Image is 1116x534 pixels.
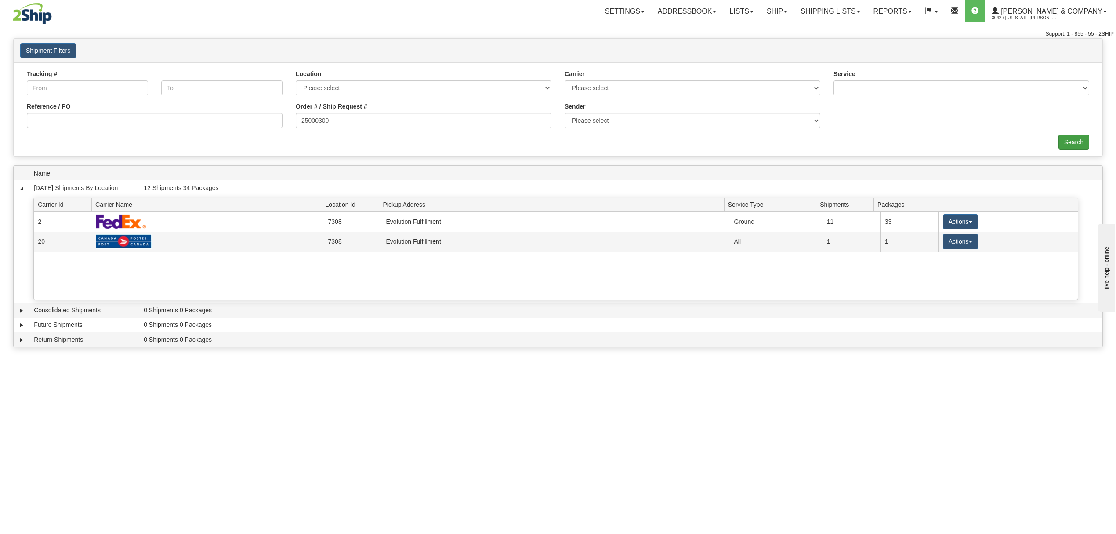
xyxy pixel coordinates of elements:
[2,30,1114,38] div: Support: 1 - 855 - 55 - 2SHIP
[27,69,57,78] label: Tracking #
[730,212,823,231] td: Ground
[95,198,322,211] span: Carrier Name
[27,102,71,111] label: Reference / PO
[96,234,152,249] img: Canada Post
[96,214,147,229] img: FedEx Express®
[598,0,651,22] a: Settings
[985,0,1113,22] a: [PERSON_NAME] & Company 3042 / [US_STATE][PERSON_NAME]
[880,232,938,252] td: 1
[324,212,382,231] td: 7308
[17,336,26,344] a: Expand
[17,184,26,193] a: Collapse
[1058,135,1089,150] input: Search
[992,14,1058,22] span: 3042 / [US_STATE][PERSON_NAME]
[382,232,730,252] td: Evolution Fulfillment
[794,0,866,22] a: Shipping lists
[140,318,1102,333] td: 0 Shipments 0 Packages
[565,102,585,111] label: Sender
[38,198,91,211] span: Carrier Id
[943,234,978,249] button: Actions
[867,0,918,22] a: Reports
[382,212,730,231] td: Evolution Fulfillment
[760,0,794,22] a: Ship
[17,321,26,329] a: Expand
[728,198,816,211] span: Service Type
[943,214,978,229] button: Actions
[999,7,1102,15] span: [PERSON_NAME] & Company
[296,102,367,111] label: Order # / Ship Request #
[324,232,382,252] td: 7308
[30,303,140,318] td: Consolidated Shipments
[823,232,880,252] td: 1
[296,69,321,78] label: Location
[161,80,283,95] input: To
[730,232,823,252] td: All
[34,212,92,231] td: 2
[34,232,92,252] td: 20
[820,198,873,211] span: Shipments
[565,69,585,78] label: Carrier
[651,0,723,22] a: Addressbook
[30,332,140,347] td: Return Shipments
[140,332,1102,347] td: 0 Shipments 0 Packages
[140,180,1102,195] td: 12 Shipments 34 Packages
[877,198,931,211] span: Packages
[723,0,760,22] a: Lists
[17,306,26,315] a: Expand
[2,2,62,25] img: logo3042.jpg
[30,318,140,333] td: Future Shipments
[27,80,148,95] input: From
[30,180,140,195] td: [DATE] Shipments By Location
[20,43,76,58] button: Shipment Filters
[383,198,724,211] span: Pickup Address
[140,303,1102,318] td: 0 Shipments 0 Packages
[1096,222,1115,312] iframe: chat widget
[326,198,379,211] span: Location Id
[34,166,140,180] span: Name
[823,212,880,231] td: 11
[7,7,81,14] div: live help - online
[833,69,855,78] label: Service
[880,212,938,231] td: 33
